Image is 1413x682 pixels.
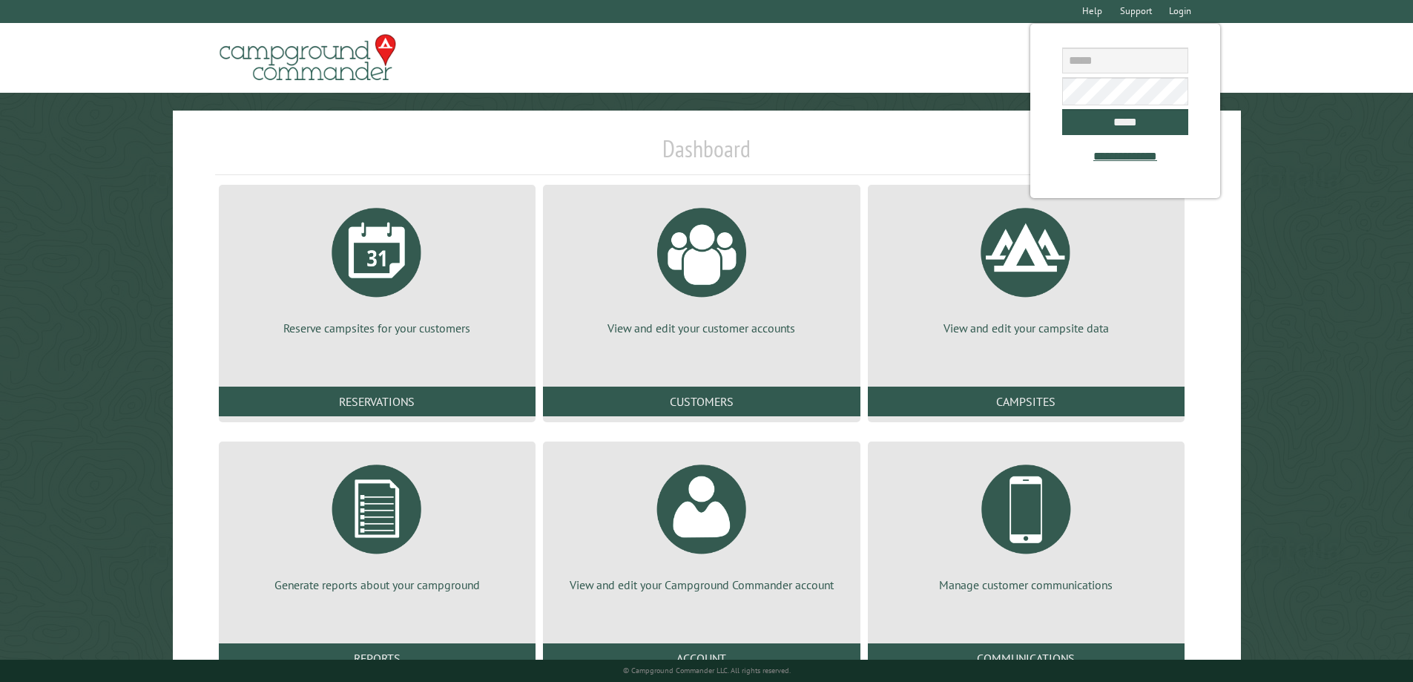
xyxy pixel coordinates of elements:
[237,197,518,336] a: Reserve campsites for your customers
[561,453,842,593] a: View and edit your Campground Commander account
[886,577,1167,593] p: Manage customer communications
[623,666,791,675] small: © Campground Commander LLC. All rights reserved.
[543,643,860,673] a: Account
[237,453,518,593] a: Generate reports about your campground
[886,453,1167,593] a: Manage customer communications
[561,320,842,336] p: View and edit your customer accounts
[543,387,860,416] a: Customers
[868,643,1185,673] a: Communications
[237,577,518,593] p: Generate reports about your campground
[215,134,1199,175] h1: Dashboard
[886,320,1167,336] p: View and edit your campsite data
[561,577,842,593] p: View and edit your Campground Commander account
[215,29,401,87] img: Campground Commander
[886,197,1167,336] a: View and edit your campsite data
[219,643,536,673] a: Reports
[868,387,1185,416] a: Campsites
[219,387,536,416] a: Reservations
[237,320,518,336] p: Reserve campsites for your customers
[561,197,842,336] a: View and edit your customer accounts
